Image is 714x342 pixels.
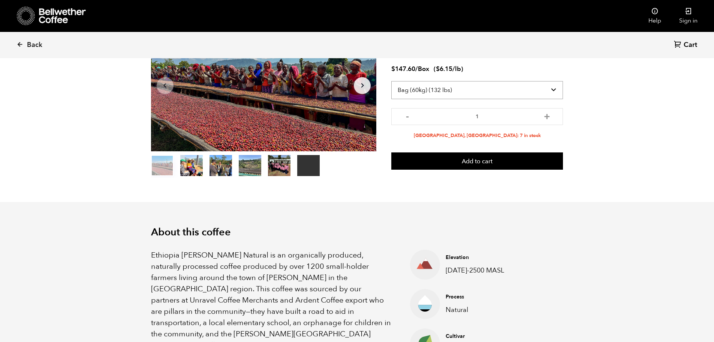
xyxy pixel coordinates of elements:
h4: Cultivar [446,333,529,340]
button: Add to cart [391,152,563,170]
h2: About this coffee [151,226,563,238]
bdi: 147.60 [391,65,415,73]
button: - [403,112,412,119]
button: + [542,112,552,119]
p: Natural [446,305,529,315]
span: Back [27,41,42,50]
span: Cart [684,41,697,50]
span: / [415,65,418,73]
span: ( ) [434,65,463,73]
a: Cart [674,40,699,50]
span: $ [391,65,395,73]
p: [DATE]-2500 MASL [446,265,529,276]
span: /lb [452,65,461,73]
span: Box [418,65,429,73]
h4: Elevation [446,254,529,261]
bdi: 6.15 [436,65,452,73]
span: $ [436,65,440,73]
video: Your browser does not support the video tag. [297,155,320,176]
li: [GEOGRAPHIC_DATA], [GEOGRAPHIC_DATA]: 7 in stock [391,132,563,139]
h4: Process [446,293,529,301]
